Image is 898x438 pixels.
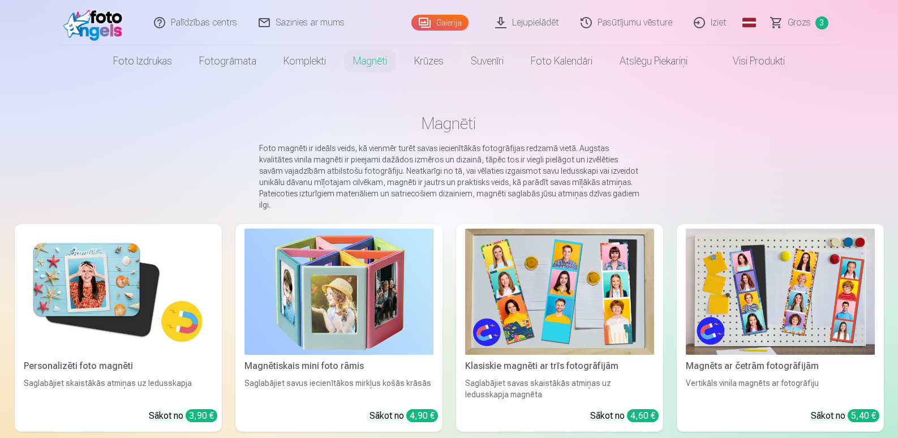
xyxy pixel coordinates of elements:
[369,409,438,423] div: Sākot no
[461,377,659,400] div: Saglabājiet savas skaistākās atmiņas uz ledusskapja magnēta
[186,409,217,422] div: 3,90 €
[235,224,442,432] a: Magnētiskais mini foto rāmisMagnētiskais mini foto rāmisSaglabājiet savus iecienītākos mirkļus ko...
[848,409,879,422] div: 5,40 €
[270,45,340,77] a: Komplekti
[456,224,663,432] a: Klasiskie magnēti ar trīs fotogrāfijāmKlasiskie magnēti ar trīs fotogrāfijāmSaglabājiet savas ska...
[788,16,811,29] span: Grozs
[686,229,875,355] img: Magnēts ar četrām fotogrāfijām
[406,409,438,422] div: 4,90 €
[606,45,701,77] a: Atslēgu piekariņi
[19,359,217,373] div: Personalizēti foto magnēti
[63,5,128,41] img: /fa1
[457,45,517,77] a: Suvenīri
[240,377,438,400] div: Saglabājiet savus iecienītākos mirkļus košās krāsās
[681,377,879,400] div: Vertikāls vinila magnēts ar fotogrāfiju
[465,229,654,355] img: Klasiskie magnēti ar trīs fotogrāfijām
[100,45,186,77] a: Foto izdrukas
[24,229,213,355] img: Personalizēti foto magnēti
[340,45,401,77] a: Magnēti
[677,224,884,432] a: Magnēts ar četrām fotogrāfijāmMagnēts ar četrām fotogrāfijāmVertikāls vinila magnēts ar fotogrāfi...
[701,45,798,77] a: Visi produkti
[19,377,217,400] div: Saglabājiet skaistākās atmiņas uz ledusskapja
[259,143,639,211] p: Foto magnēti ir ideāls veids, kā vienmēr turēt savas iecienītākās fotogrāfijas redzamā vietā. Aug...
[149,409,217,423] div: Sākot no
[627,409,659,422] div: 4,60 €
[590,409,659,423] div: Sākot no
[244,229,433,355] img: Magnētiskais mini foto rāmis
[461,359,659,373] div: Klasiskie magnēti ar trīs fotogrāfijām
[240,359,438,373] div: Magnētiskais mini foto rāmis
[411,15,469,31] a: Galerija
[186,45,270,77] a: Fotogrāmata
[517,45,606,77] a: Foto kalendāri
[24,113,875,134] h1: Magnēti
[15,224,222,432] a: Personalizēti foto magnētiPersonalizēti foto magnētiSaglabājiet skaistākās atmiņas uz ledusskapja...
[815,16,828,29] span: 3
[681,359,879,373] div: Magnēts ar četrām fotogrāfijām
[401,45,457,77] a: Krūzes
[811,409,879,423] div: Sākot no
